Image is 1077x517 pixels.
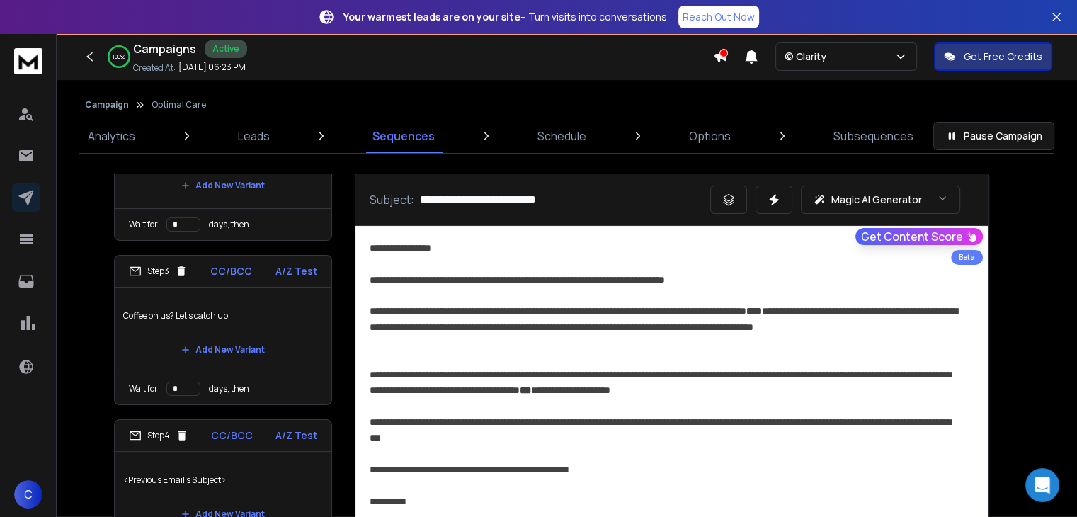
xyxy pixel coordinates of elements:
p: Sequences [372,127,435,144]
button: Get Free Credits [934,42,1052,71]
p: Created At: [133,62,176,74]
p: A/Z Test [275,428,317,443]
p: – Turn visits into conversations [343,10,667,24]
div: Step 3 [129,265,188,278]
div: Step 4 [129,429,188,442]
div: Open Intercom Messenger [1025,468,1059,502]
a: Reach Out Now [678,6,759,28]
div: Beta [951,250,983,265]
p: 100 % [113,52,125,61]
button: Add New Variant [170,171,276,200]
p: [DATE] 06:23 PM [178,62,246,73]
p: Wait for [129,383,158,394]
p: Leads [238,127,270,144]
p: Schedule [537,127,586,144]
a: Schedule [529,119,595,153]
p: Analytics [88,127,135,144]
p: © Clarity [785,50,832,64]
a: Sequences [364,119,443,153]
p: CC/BCC [211,428,253,443]
strong: Your warmest leads are on your site [343,10,520,23]
p: Magic AI Generator [831,193,922,207]
p: CC/BCC [210,264,252,278]
a: Leads [229,119,278,153]
p: <Previous Email's Subject> [123,460,323,500]
button: Add New Variant [170,336,276,364]
p: days, then [209,219,249,230]
p: Get Free Credits [964,50,1042,64]
p: A/Z Test [275,264,317,278]
h1: Campaigns [133,40,196,57]
img: logo [14,48,42,74]
a: Analytics [79,119,144,153]
p: Options [689,127,731,144]
button: C [14,480,42,509]
button: Campaign [85,99,129,110]
button: Magic AI Generator [801,186,960,214]
p: Coffee on us? Let’s catch up [123,296,323,336]
button: Pause Campaign [933,122,1054,150]
p: Reach Out Now [683,10,755,24]
p: Wait for [129,219,158,230]
a: Subsequences [825,119,922,153]
button: Get Content Score [855,228,983,245]
li: Step3CC/BCCA/Z TestCoffee on us? Let’s catch upAdd New VariantWait fordays, then [114,255,332,405]
p: Subject: [370,191,414,208]
p: Optimal Care [152,99,206,110]
p: Subsequences [833,127,913,144]
p: days, then [209,383,249,394]
a: Options [680,119,739,153]
div: Active [205,40,247,58]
